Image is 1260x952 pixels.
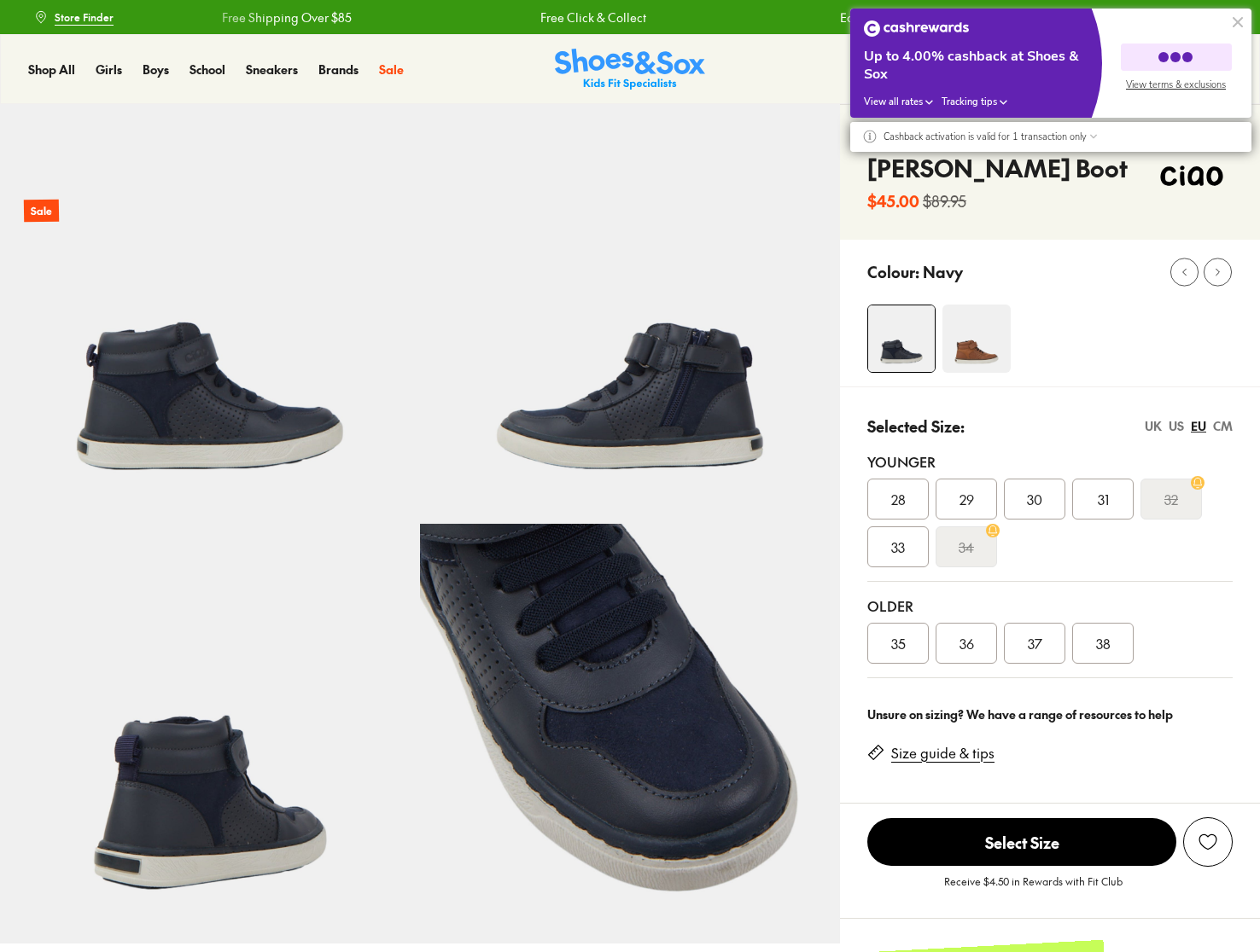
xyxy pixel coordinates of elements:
div: Cashback activation is valid for 1 transaction only [884,131,1087,143]
img: Vendor logo [1151,150,1233,201]
span: 33 [891,537,905,557]
p: Sale [24,200,59,223]
span: Sneakers [246,61,298,78]
span: Boys [143,61,169,78]
div: EU [1191,417,1206,435]
s: 34 [959,537,974,557]
a: Store Finder [34,2,114,32]
div: Unsure on sizing? We have a range of resources to help [867,705,1233,723]
div: UK [1145,417,1162,435]
span: 37 [1028,633,1042,653]
button: Select Size [867,817,1176,867]
span: Girls [96,61,122,78]
a: Size guide & tips [891,744,995,763]
img: 5-479669_1 [420,104,840,524]
p: Receive $4.50 in Rewards with Fit Club [944,874,1123,904]
button: Add to wishlist [1183,817,1233,867]
span: 29 [960,489,974,509]
a: Free Shipping Over $85 [848,9,977,26]
span: School [190,61,225,78]
span: 30 [1027,489,1042,509]
div: Up to 4.00% cashback at Shoes & Sox [864,48,1088,84]
a: Sneakers [246,61,298,78]
s: 32 [1164,489,1178,509]
span: View all rates [864,96,923,108]
a: School [190,61,225,78]
h4: [PERSON_NAME] Boot [867,150,1128,186]
s: $89.95 [923,189,966,212]
a: Free Click & Collect [248,9,353,26]
img: SNS_Logo_Responsive.svg [555,49,705,90]
span: 38 [1096,633,1111,653]
span: Select Size [867,818,1176,866]
div: CM [1213,417,1233,435]
img: Cashrewards white logo [864,20,969,37]
span: View terms & exclusions [1126,78,1226,91]
div: US [1169,417,1184,435]
span: 36 [960,633,974,653]
p: Navy [923,260,963,283]
img: 7-479671_1 [420,524,840,943]
p: Colour: [867,260,919,283]
a: Sale [379,61,404,78]
span: Shop All [28,61,75,78]
span: 35 [891,633,906,653]
a: Shop All [28,61,75,78]
a: Boys [143,61,169,78]
img: 4-479668_1 [868,305,935,372]
span: 31 [1098,489,1109,509]
a: Book a FREE Expert Fitting [1080,2,1226,32]
span: Brands [318,61,359,78]
a: Earn Fit Club Rewards [547,9,667,26]
img: Info [863,130,877,143]
span: Store Finder [55,9,114,25]
img: Arrow down [1090,133,1097,140]
b: $45.00 [867,189,919,212]
span: Sale [379,61,404,78]
div: Younger [867,451,1233,472]
a: Shoes & Sox [555,49,705,90]
div: Older [867,595,1233,616]
span: Tracking tips [942,96,997,108]
span: 28 [891,489,906,509]
img: 4-479672_1 [942,305,1011,373]
a: Girls [96,61,122,78]
a: Brands [318,61,359,78]
p: Selected Size: [867,415,965,438]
